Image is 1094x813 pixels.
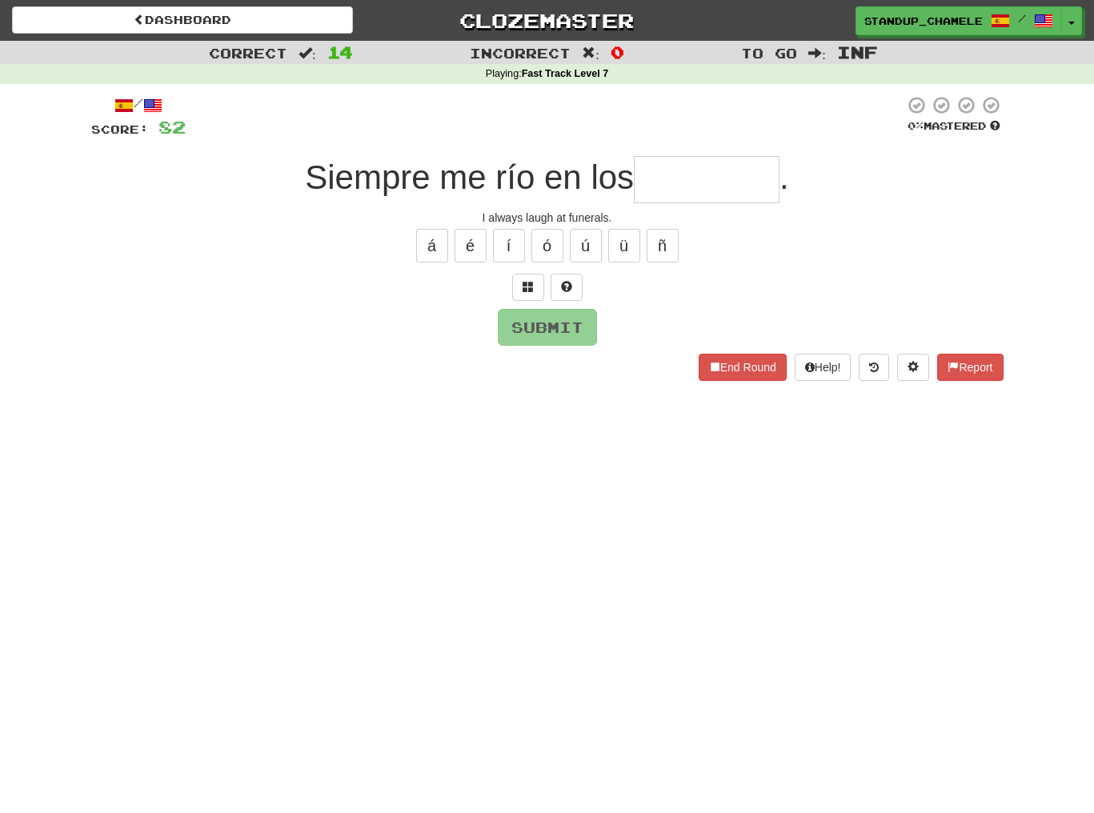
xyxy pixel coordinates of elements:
[327,42,353,62] span: 14
[91,210,1004,226] div: I always laugh at funerals.
[647,229,679,262] button: ñ
[741,45,797,61] span: To go
[416,229,448,262] button: á
[551,274,583,301] button: Single letter hint - you only get 1 per sentence and score half the points! alt+h
[299,46,316,60] span: :
[493,229,525,262] button: í
[570,229,602,262] button: ú
[91,95,186,115] div: /
[779,158,789,196] span: .
[455,229,487,262] button: é
[91,122,149,136] span: Score:
[611,42,624,62] span: 0
[1018,13,1026,24] span: /
[512,274,544,301] button: Switch sentence to multiple choice alt+p
[498,309,597,346] button: Submit
[908,119,924,132] span: 0 %
[305,158,634,196] span: Siempre me río en los
[582,46,599,60] span: :
[158,117,186,137] span: 82
[470,45,571,61] span: Incorrect
[837,42,878,62] span: Inf
[808,46,826,60] span: :
[377,6,718,34] a: Clozemaster
[699,354,787,381] button: End Round
[937,354,1003,381] button: Report
[856,6,1062,35] a: standup_chameleon /
[904,119,1004,134] div: Mastered
[608,229,640,262] button: ü
[795,354,852,381] button: Help!
[209,45,287,61] span: Correct
[522,68,609,79] strong: Fast Track Level 7
[864,14,983,28] span: standup_chameleon
[859,354,889,381] button: Round history (alt+y)
[531,229,563,262] button: ó
[12,6,353,34] a: Dashboard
